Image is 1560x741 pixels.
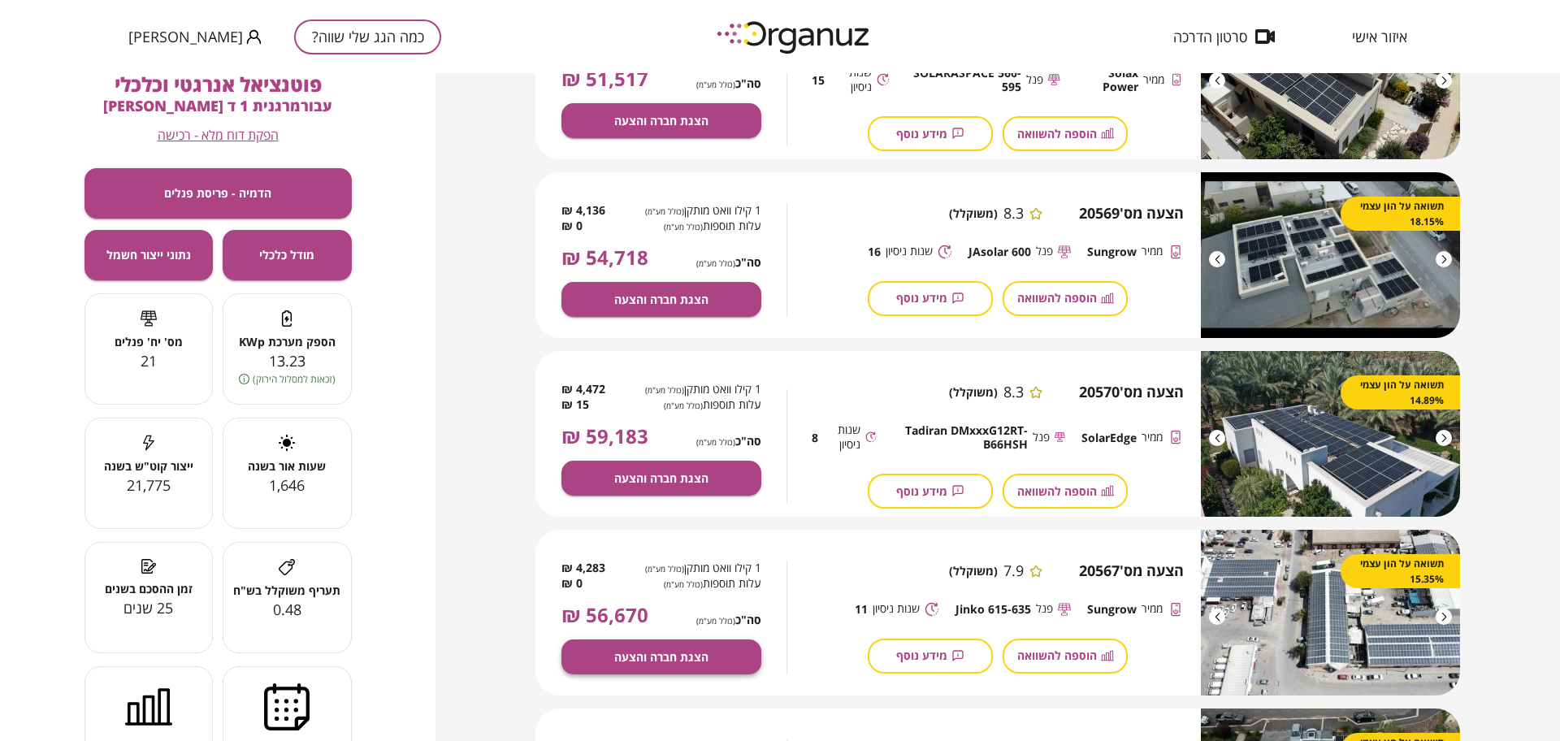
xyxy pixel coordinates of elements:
[868,281,993,316] button: מידע נוסף
[1079,205,1184,223] span: הצעה מס' 20569
[269,475,305,495] span: 1,646
[696,76,761,90] span: סה"כ
[1201,351,1460,517] img: image
[614,471,708,485] span: הצגת חברה והצעה
[696,436,735,448] span: (כולל מע"מ)
[1017,484,1097,498] span: הוספה להשוואה
[115,71,322,97] span: פוטנציאל אנרגטי וכלכלי
[823,422,860,453] span: שנות ניסיון
[127,475,171,495] span: 21,775
[1352,28,1407,45] span: איזור אישי
[1079,562,1184,580] span: הצעה מס' 20567
[223,335,351,349] span: הספק מערכת KWp
[1033,430,1050,445] span: פנל
[1026,72,1043,88] span: פנל
[141,351,157,370] span: 21
[85,582,213,596] span: זמן ההסכם בשנים
[868,116,993,151] button: מידע נוסף
[893,423,1028,452] span: Tadiran DMxxxG12RT-B66HSH
[561,397,589,413] span: 15 ₪
[906,66,1021,94] span: SOLARASPACE 560-595
[259,248,314,262] span: מודל כלכלי
[128,27,262,47] button: [PERSON_NAME]
[1328,28,1432,45] button: איזור אישי
[1017,648,1097,662] span: הוספה להשוואה
[1201,172,1460,338] img: image
[705,15,884,59] img: logo
[631,397,761,413] span: עלות תוספות
[1142,601,1163,617] span: ממיר
[1017,291,1097,305] span: הוספה להשוואה
[85,459,213,473] span: ייצור קוט"ש בשנה
[1003,474,1128,509] button: הוספה להשוואה
[1087,602,1137,616] span: Sungrow
[561,461,761,496] button: הצגת חברה והצעה
[664,400,703,411] span: (כולל מע"מ)
[1079,383,1184,401] span: הצעה מס' 20570
[855,602,868,616] span: 11
[696,255,761,269] span: סה"כ
[830,65,872,95] span: שנות ניסיון
[269,351,305,370] span: 13.23
[1003,383,1024,401] span: 8.3
[1357,556,1444,587] span: תשואה על הון עצמי 15.35%
[1003,116,1128,151] button: הוספה להשוואה
[949,206,998,220] span: (משוקלל)
[631,382,761,397] span: 1 קילו וואט מותקן
[294,19,441,54] button: כמה הגג שלי שווה?
[85,335,213,349] span: מס' יח' פנלים
[896,291,947,305] span: מידע נוסף
[664,578,703,590] span: (כולל מע"מ)
[696,434,761,448] span: סה"כ
[614,114,708,128] span: הצגת חברה והצעה
[696,615,735,626] span: (כולל מע"מ)
[561,604,648,626] span: 56,670 ₪
[614,650,708,664] span: הצגת חברה והצעה
[631,561,761,576] span: 1 קילו וואט מותקן
[106,248,191,262] span: נתוני ייצור חשמל
[696,258,735,269] span: (כולל מע"מ)
[1003,639,1128,674] button: הוספה להשוואה
[631,219,761,234] span: עלות תוספות
[1357,198,1444,229] span: תשואה על הון עצמי 18.15%
[896,648,947,662] span: מידע נוסף
[561,425,648,448] span: 59,183 ₪
[631,576,761,591] span: עלות תוספות
[561,561,605,576] span: 4,283 ₪
[1017,127,1097,141] span: הוספה להשוואה
[1149,28,1299,45] button: סרטון הדרכה
[223,459,351,473] span: שעות אור בשנה
[645,206,684,217] span: (כולל מע"מ)
[123,598,173,617] span: 25 שנים
[664,221,703,232] span: (כולל מע"מ)
[645,563,684,574] span: (כולל מע"מ)
[1081,431,1137,444] span: SolarEdge
[812,431,818,444] span: 8
[1143,72,1164,88] span: ממיר
[223,583,351,597] span: תעריף משוקלל בש"ח
[812,73,825,87] span: 15
[1357,377,1444,408] span: תשואה על הון עצמי 14.89%
[1036,244,1053,259] span: פנל
[561,103,761,138] button: הצגת חברה והצעה
[273,600,301,619] span: 0.48
[868,245,881,258] span: 16
[631,203,761,219] span: 1 קילו וואט מותקן
[1087,245,1137,258] span: Sungrow
[955,602,1031,616] span: Jinko 615-635
[696,613,761,626] span: סה"כ
[614,292,708,306] span: הצגת חברה והצעה
[645,384,684,396] span: (כולל מע"מ)
[896,484,947,498] span: מידע נוסף
[886,244,933,259] span: שנות ניסיון
[84,230,214,280] button: נתוני ייצור חשמל
[1142,244,1163,259] span: ממיר
[1003,562,1024,580] span: 7.9
[561,219,583,234] span: 0 ₪
[968,245,1031,258] span: JAsolar 600
[561,639,761,674] button: הצגת חברה והצעה
[949,385,998,399] span: (משוקלל)
[158,128,279,143] button: הפקת דוח מלא - רכישה
[164,186,271,200] span: הדמיה - פריסת פנלים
